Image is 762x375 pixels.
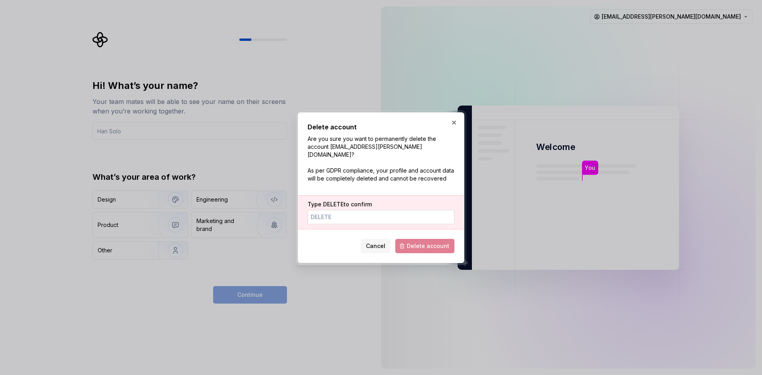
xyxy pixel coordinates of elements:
button: Cancel [361,239,391,253]
span: DELETE [323,201,344,208]
span: Cancel [366,242,385,250]
p: Are you sure you want to permanently delete the account [EMAIL_ADDRESS][PERSON_NAME][DOMAIN_NAME]... [308,135,454,183]
h2: Delete account [308,122,454,132]
input: DELETE [308,210,454,224]
label: Type to confirm [308,200,372,208]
